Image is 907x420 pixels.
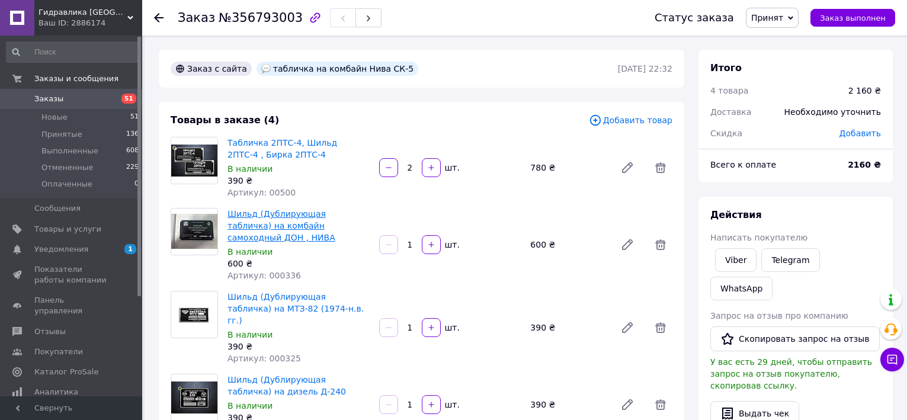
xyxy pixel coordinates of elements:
span: Каталог ProSale [34,367,98,377]
span: Принятые [41,129,82,140]
span: 608 [126,146,139,156]
a: Шильд (Дублирующая табличка) на дизель Д-240 [227,375,346,396]
span: Запрос на отзыв про компанию [710,311,848,320]
span: Аналитика [34,387,78,397]
img: :speech_balloon: [261,64,271,73]
div: шт. [442,162,461,174]
a: Редактировать [616,233,639,257]
span: Заказ [178,11,215,25]
span: Товары в заказе (4) [171,114,279,126]
button: Скопировать запрос на отзыв [710,326,880,351]
div: шт. [442,322,461,334]
span: Заказы [34,94,63,104]
div: 390 ₴ [227,175,370,187]
a: Редактировать [616,316,639,339]
input: Поиск [6,41,140,63]
div: 390 ₴ [525,319,611,336]
span: Заказ выполнен [820,14,886,23]
span: Артикул: 00500 [227,188,296,197]
a: Редактировать [616,156,639,179]
span: Принят [751,13,783,23]
span: Покупатели [34,347,83,357]
span: Заказы и сообщения [34,73,118,84]
span: 51 [121,94,136,104]
span: В наличии [227,401,273,411]
span: Сообщения [34,203,81,214]
a: WhatsApp [710,277,773,300]
div: 390 ₴ [227,341,370,352]
span: Отзывы [34,326,66,337]
div: Статус заказа [655,12,734,24]
div: 780 ₴ [525,159,611,176]
span: Удалить [649,393,672,416]
span: В наличии [227,330,273,339]
span: Добавить [839,129,881,138]
div: 600 ₴ [227,258,370,270]
span: Добавить товар [589,114,672,127]
span: 1 [124,244,136,254]
span: Панель управления [34,295,110,316]
span: 0 [134,179,139,190]
span: Доставка [710,107,751,117]
span: Итого [710,62,742,73]
span: Артикул: 000336 [227,271,301,280]
span: В наличии [227,164,273,174]
span: Скидка [710,129,742,138]
span: Уведомления [34,244,88,255]
span: Всего к оплате [710,160,776,169]
div: Ваш ID: 2886174 [39,18,142,28]
span: Новые [41,112,68,123]
span: 4 товара [710,86,748,95]
span: Удалить [649,316,672,339]
a: Шильд (Дублирующая табличка) на МТЗ-82 (1974-н.в. гг.) [227,292,364,325]
span: 136 [126,129,139,140]
button: Чат с покупателем [880,348,904,371]
span: Написать покупателю [710,233,807,242]
time: [DATE] 22:32 [618,64,672,73]
span: Удалить [649,233,672,257]
div: 390 ₴ [525,396,611,413]
span: Гидравлика Украины [39,7,127,18]
img: Шильд (Дублирующая табличка) на МТЗ-82 (1974-н.в. гг.) [171,299,217,331]
img: Шильд (Дублирующая табличка) на комбайн самоходный ДОН , НИВА [171,214,217,249]
div: шт. [442,239,461,251]
a: Viber [715,248,757,272]
span: Выполненные [41,146,98,156]
a: Шильд (Дублирующая табличка) на комбайн самоходный ДОН , НИВА [227,209,335,242]
b: 2160 ₴ [848,160,881,169]
span: В наличии [227,247,273,257]
div: Заказ с сайта [171,62,252,76]
img: Табличка 2ПТС-4, Шильд 2ПТС-4 , Бирка 2ПТС-4 [171,145,217,177]
span: Оплаченные [41,179,92,190]
div: 2 160 ₴ [848,85,881,97]
div: табличка на комбайн Нива СК-5 [257,62,418,76]
span: Действия [710,209,762,220]
span: №356793003 [219,11,303,25]
img: Шильд (Дублирующая табличка) на дизель Д-240 [171,381,217,413]
button: Заказ выполнен [810,9,895,27]
a: Табличка 2ПТС-4, Шильд 2ПТС-4 , Бирка 2ПТС-4 [227,138,337,159]
span: Показатели работы компании [34,264,110,286]
a: Telegram [761,248,819,272]
div: шт. [442,399,461,411]
div: Необходимо уточнить [777,99,888,125]
span: Артикул: 000325 [227,354,301,363]
div: Вернуться назад [154,12,164,24]
div: 600 ₴ [525,236,611,253]
span: Удалить [649,156,672,179]
span: Товары и услуги [34,224,101,235]
span: У вас есть 29 дней, чтобы отправить запрос на отзыв покупателю, скопировав ссылку. [710,357,872,390]
a: Редактировать [616,393,639,416]
span: Отмененные [41,162,93,173]
span: 229 [126,162,139,173]
span: 51 [130,112,139,123]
